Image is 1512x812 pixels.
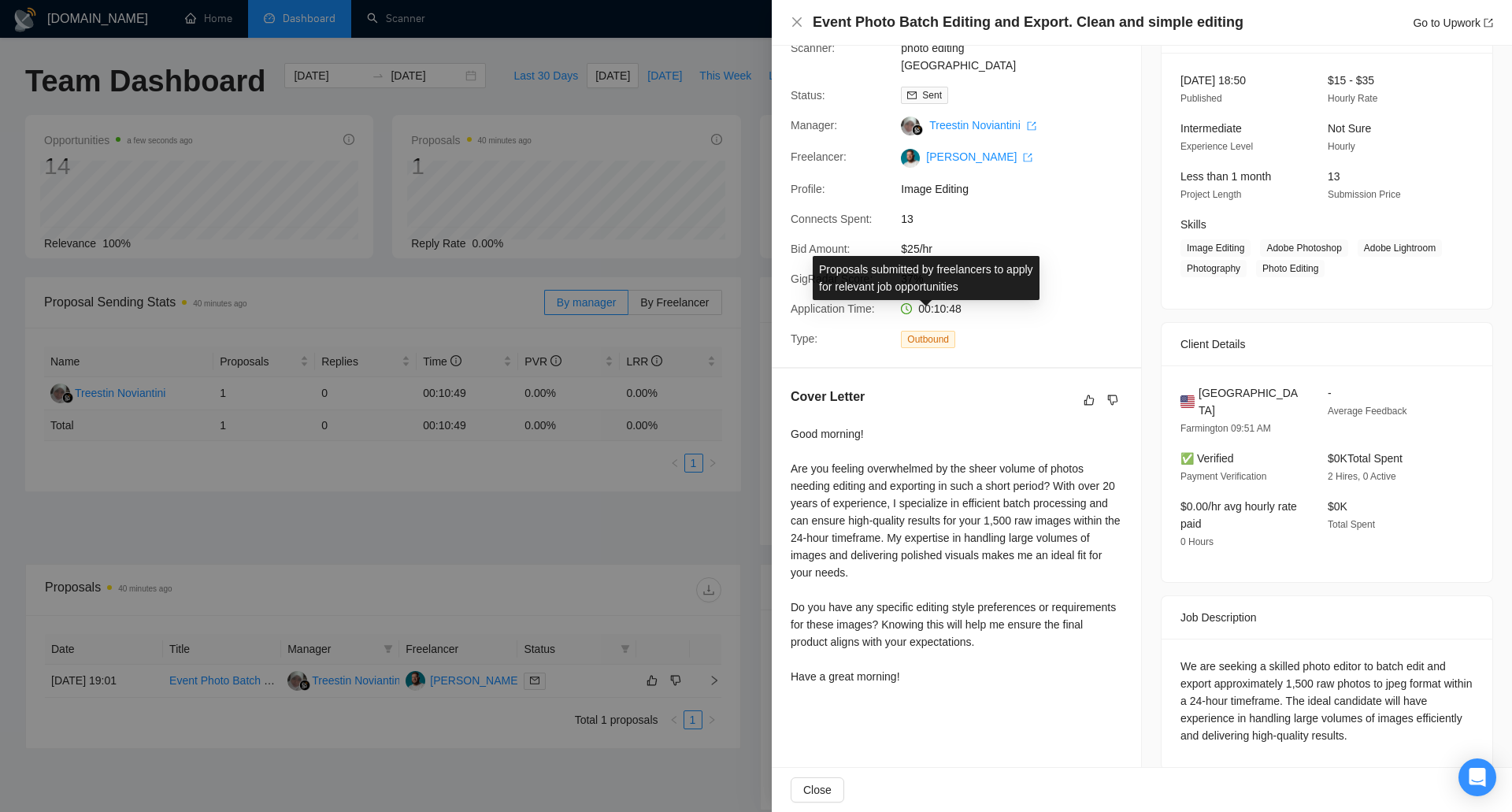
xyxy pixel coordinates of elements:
span: Outbound [901,331,955,348]
span: export [1023,153,1032,162]
span: Hourly [1328,141,1355,152]
span: $15 - $35 [1328,74,1374,87]
span: Farmington 09:51 AM [1180,423,1271,434]
span: ✅ Verified [1180,452,1234,465]
span: Skills [1180,218,1206,231]
div: Proposals submitted by freelancers to apply for relevant job opportunities [813,256,1039,300]
button: like [1080,391,1099,410]
span: export [1027,121,1036,131]
button: Close [791,777,844,803]
span: $0K Total Spent [1328,452,1403,465]
span: Intermediate [1180,122,1242,135]
span: Photo Editing [1256,260,1325,277]
span: Project Length [1180,189,1241,200]
div: Good morning! Are you feeling overwhelmed by the sheer volume of photos needing editing and expor... [791,425,1122,685]
span: Adobe Photoshop [1260,239,1347,257]
span: Application Time: [791,302,875,315]
img: c1YVStGkztWlVidT4qa5zLpYnvaaArteLSXMdjVSIk0IznvvbhYJFK71Gv4MVdwRtA [901,149,920,168]
span: Less than 1 month [1180,170,1271,183]
span: Connects Spent: [791,213,873,225]
h5: Cover Letter [791,387,865,406]
span: 00:10:48 [918,302,962,315]
span: $0.00/hr avg hourly rate paid [1180,500,1297,530]
a: Treestin Noviantini export [929,119,1036,132]
span: Average Feedback [1328,406,1407,417]
span: Image Editing [901,180,1137,198]
div: Client Details [1180,323,1473,365]
span: 2 Hires, 0 Active [1328,471,1396,482]
span: Published [1180,93,1222,104]
img: 🇺🇸 [1180,393,1195,410]
span: $0K [1328,500,1347,513]
span: Hourly Rate [1328,93,1377,104]
button: Close [791,16,803,29]
span: Experience Level [1180,141,1253,152]
a: [PERSON_NAME] export [926,150,1032,163]
span: 13 [901,210,1137,228]
a: Go to Upworkexport [1413,17,1493,29]
span: Freelancer: [791,150,847,163]
span: Not Sure [1328,122,1371,135]
span: mail [907,91,917,100]
h4: Event Photo Batch Editing and Export. Clean and simple editing [813,13,1243,32]
span: Adobe Lightroom [1358,239,1442,257]
span: Sent [922,90,942,101]
div: Job Description [1180,596,1473,639]
span: Profile: [791,183,825,195]
span: [DATE] 18:50 [1180,74,1246,87]
img: gigradar-bm.png [912,124,923,135]
span: close [791,16,803,28]
span: - [1328,387,1332,399]
span: Total Spent [1328,519,1375,530]
span: Manager: [791,119,837,132]
span: Submission Price [1328,189,1401,200]
span: GigRadar Score: [791,273,873,285]
span: Payment Verification [1180,471,1266,482]
span: export [1484,18,1493,28]
button: dislike [1103,391,1122,410]
span: $25/hr [901,240,1137,258]
span: Image Editing [1180,239,1251,257]
span: Photography [1180,260,1247,277]
span: 13 [1328,170,1340,183]
span: 0 Hours [1180,536,1214,547]
span: [GEOGRAPHIC_DATA] [1199,384,1303,419]
span: Scanner: [791,42,835,54]
span: dislike [1107,394,1118,406]
span: Status: [791,89,825,102]
span: Close [803,781,832,799]
div: We are seeking a skilled photo editor to batch edit and export approximately 1,500 raw photos to ... [1180,658,1473,744]
span: Bid Amount: [791,243,850,255]
span: like [1084,394,1095,406]
div: Open Intercom Messenger [1458,758,1496,796]
span: Type: [791,332,817,345]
